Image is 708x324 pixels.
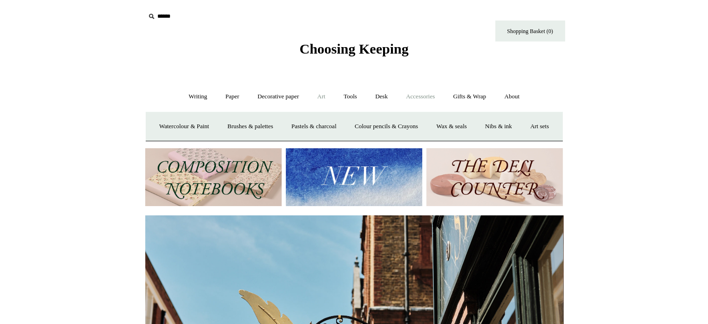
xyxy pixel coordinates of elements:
[495,21,565,41] a: Shopping Basket (0)
[477,114,520,139] a: Nibs & ink
[522,114,557,139] a: Art sets
[299,41,408,56] span: Choosing Keeping
[309,84,334,109] a: Art
[496,84,528,109] a: About
[151,114,217,139] a: Watercolour & Paint
[299,48,408,55] a: Choosing Keeping
[346,114,426,139] a: Colour pencils & Crayons
[286,148,422,207] img: New.jpg__PID:f73bdf93-380a-4a35-bcfe-7823039498e1
[219,114,281,139] a: Brushes & palettes
[217,84,248,109] a: Paper
[367,84,396,109] a: Desk
[283,114,345,139] a: Pastels & charcoal
[445,84,494,109] a: Gifts & Wrap
[145,148,282,207] img: 202302 Composition ledgers.jpg__PID:69722ee6-fa44-49dd-a067-31375e5d54ec
[398,84,443,109] a: Accessories
[249,84,307,109] a: Decorative paper
[428,114,475,139] a: Wax & seals
[335,84,365,109] a: Tools
[180,84,216,109] a: Writing
[426,148,563,207] img: The Deli Counter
